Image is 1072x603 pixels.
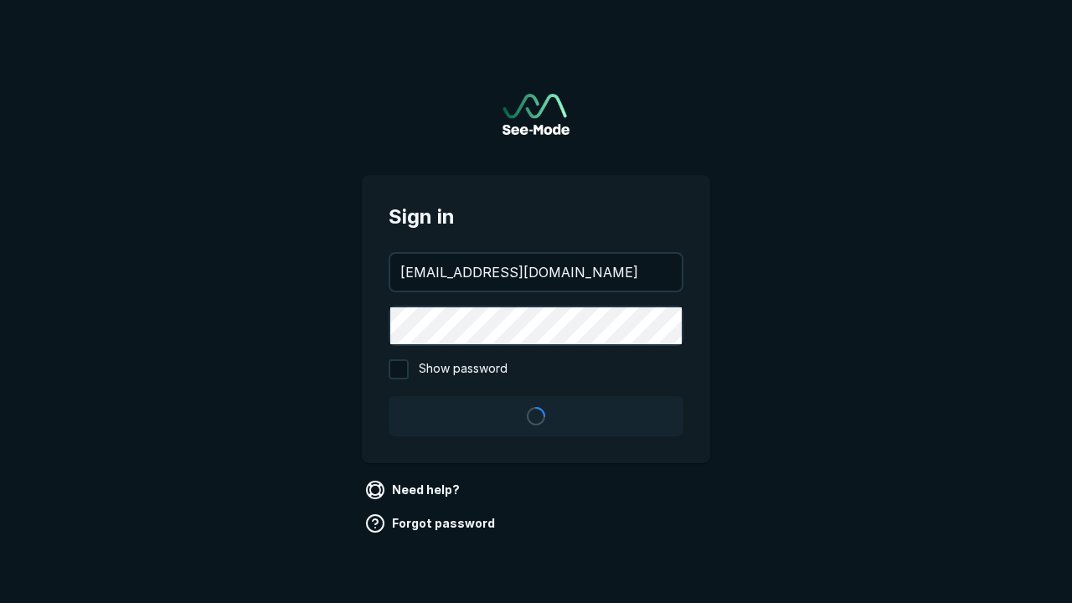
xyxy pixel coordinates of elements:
span: Show password [419,359,508,379]
span: Sign in [389,202,683,232]
a: Need help? [362,477,466,503]
a: Go to sign in [502,94,569,135]
img: See-Mode Logo [502,94,569,135]
input: your@email.com [390,254,682,291]
a: Forgot password [362,510,502,537]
